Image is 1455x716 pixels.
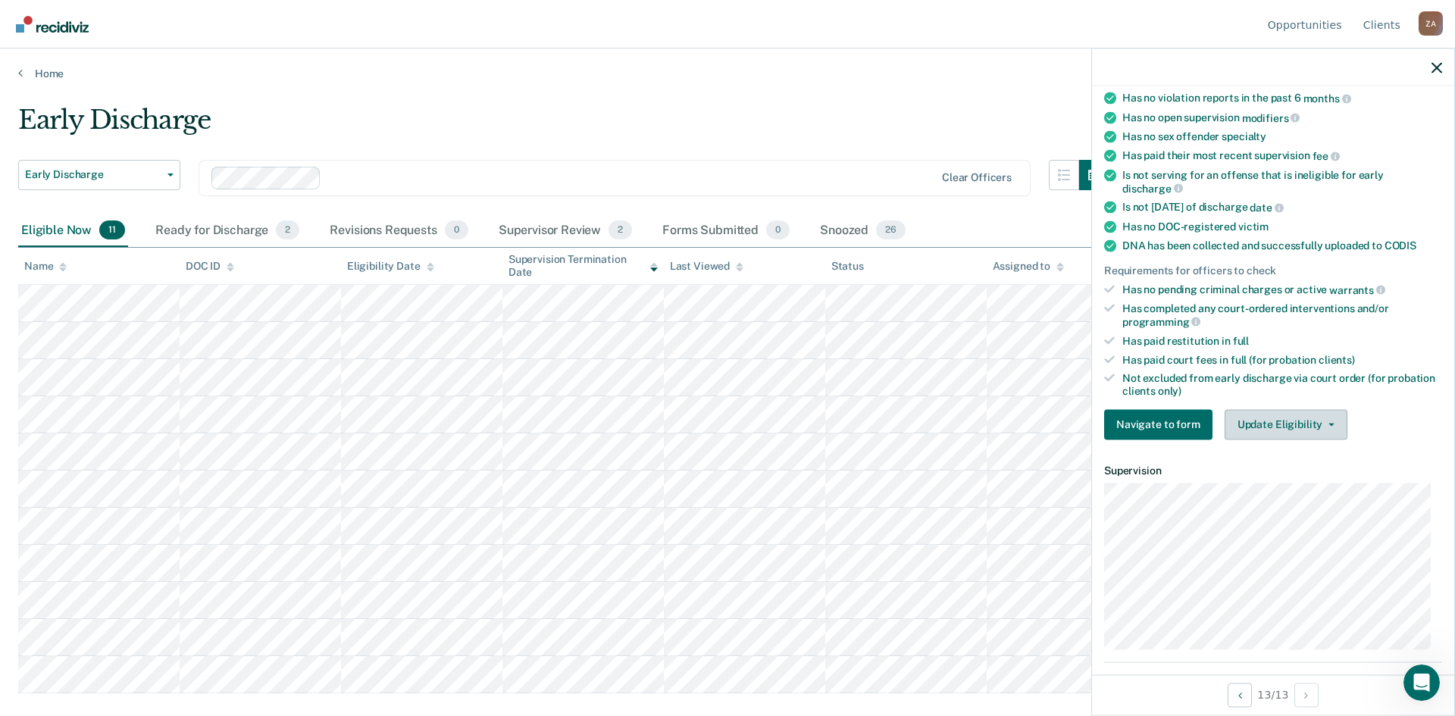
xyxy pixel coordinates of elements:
span: only) [1158,385,1181,397]
div: Status [831,260,864,273]
span: 2 [609,220,632,240]
div: Has no open supervision [1122,111,1442,124]
span: programming [1122,315,1200,327]
div: Has no violation reports in the past 6 [1122,92,1442,105]
button: Next Opportunity [1294,683,1319,707]
div: Forms Submitted [659,214,793,248]
div: Z A [1419,11,1443,36]
span: modifiers [1242,111,1300,124]
iframe: Intercom live chat [1403,664,1440,701]
div: Has paid their most recent supervision [1122,149,1442,163]
div: Has no sex offender [1122,130,1442,143]
div: Ready for Discharge [152,214,302,248]
div: Clear officers [942,171,1012,184]
span: 26 [876,220,906,240]
div: Supervision Termination Date [508,253,658,279]
div: Early Discharge [18,105,1109,148]
div: Eligibility Date [347,260,434,273]
span: CODIS [1385,239,1416,251]
span: 2 [276,220,299,240]
div: Is not [DATE] of discharge [1122,201,1442,214]
button: Profile dropdown button [1419,11,1443,36]
span: 0 [445,220,468,240]
dt: Supervision [1104,464,1442,477]
span: 0 [766,220,790,240]
div: Not excluded from early discharge via court order (for probation clients [1122,372,1442,398]
div: DOC ID [186,260,234,273]
span: specialty [1222,130,1266,142]
div: Is not serving for an offense that is ineligible for early [1122,168,1442,194]
div: Has no DOC-registered [1122,220,1442,233]
div: Assigned to [993,260,1064,273]
img: Recidiviz [16,16,89,33]
a: Home [18,67,1437,80]
button: Update Eligibility [1225,409,1347,439]
button: Previous Opportunity [1228,683,1252,707]
span: months [1303,92,1351,104]
span: clients) [1319,353,1355,365]
div: Supervisor Review [496,214,636,248]
a: Navigate to form link [1104,409,1219,439]
span: Early Discharge [25,168,161,181]
div: Requirements for officers to check [1104,264,1442,277]
span: victim [1238,220,1269,232]
div: Has completed any court-ordered interventions and/or [1122,302,1442,328]
div: Has paid restitution in [1122,334,1442,347]
span: full [1233,334,1249,346]
span: 11 [99,220,125,240]
div: Has no pending criminal charges or active [1122,283,1442,296]
div: Last Viewed [670,260,743,273]
span: discharge [1122,182,1183,194]
span: fee [1313,150,1340,162]
div: 13 / 13 [1092,674,1454,714]
span: warrants [1329,283,1385,295]
span: date [1250,202,1283,214]
div: Name [24,260,67,273]
div: Snoozed [817,214,909,248]
button: Navigate to form [1104,409,1212,439]
div: Eligible Now [18,214,128,248]
div: Has paid court fees in full (for probation [1122,353,1442,366]
div: DNA has been collected and successfully uploaded to [1122,239,1442,252]
div: Revisions Requests [327,214,471,248]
